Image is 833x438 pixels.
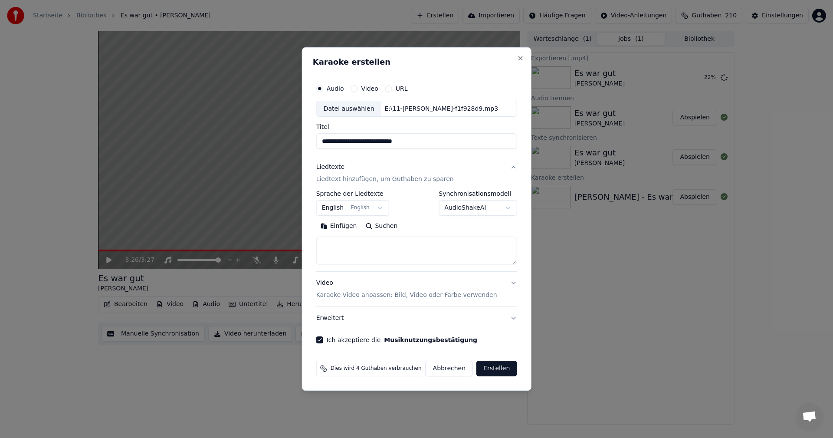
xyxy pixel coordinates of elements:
label: URL [396,86,408,92]
label: Sprache der Liedtexte [316,191,389,197]
button: Abbrechen [426,361,473,376]
label: Ich akzeptiere die [327,337,477,343]
p: Karaoke-Video anpassen: Bild, Video oder Farbe verwenden [316,291,497,300]
button: VideoKaraoke-Video anpassen: Bild, Video oder Farbe verwenden [316,272,517,307]
label: Audio [327,86,344,92]
div: E:\11-[PERSON_NAME]-f1f928d9.mp3 [381,105,502,113]
button: LiedtexteLiedtext hinzufügen, um Guthaben zu sparen [316,156,517,191]
div: LiedtexteLiedtext hinzufügen, um Guthaben zu sparen [316,191,517,272]
div: Datei auswählen [317,101,381,117]
button: Suchen [361,220,402,234]
button: Erweitert [316,307,517,329]
div: Video [316,279,497,300]
span: Dies wird 4 Guthaben verbrauchen [331,365,422,372]
h2: Karaoke erstellen [313,58,521,66]
p: Liedtext hinzufügen, um Guthaben zu sparen [316,175,454,184]
div: Liedtexte [316,163,344,172]
button: Erstellen [476,361,517,376]
button: Ich akzeptiere die [384,337,477,343]
button: Einfügen [316,220,361,234]
label: Video [361,86,378,92]
label: Titel [316,124,517,130]
label: Synchronisationsmodell [439,191,517,197]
